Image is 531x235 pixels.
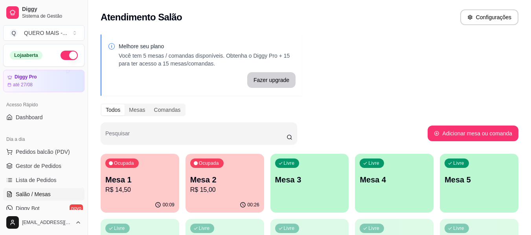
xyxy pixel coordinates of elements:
div: Mesas [125,104,149,115]
div: Todos [101,104,125,115]
button: LivreMesa 4 [355,154,434,213]
article: Diggy Pro [15,74,37,80]
button: Configurações [460,9,518,25]
p: Livre [368,225,379,231]
a: Diggy Botnovo [3,202,85,215]
button: OcupadaMesa 2R$ 15,0000:26 [186,154,264,213]
span: Sistema de Gestão [22,13,81,19]
p: Livre [114,225,125,231]
button: Fazer upgrade [247,72,296,88]
p: R$ 14,50 [105,185,175,195]
p: Mesa 2 [190,174,259,185]
p: Mesa 3 [275,174,344,185]
span: [EMAIL_ADDRESS][DOMAIN_NAME] [22,219,72,226]
p: Livre [284,225,295,231]
div: Acesso Rápido [3,98,85,111]
input: Pesquisar [105,133,287,140]
div: QUERO MAIS - ... [24,29,67,37]
span: Dashboard [16,113,43,121]
p: Livre [199,225,210,231]
button: Select a team [3,25,85,41]
p: Livre [453,160,464,166]
span: Salão / Mesas [16,190,51,198]
p: Mesa 1 [105,174,175,185]
button: [EMAIL_ADDRESS][DOMAIN_NAME] [3,213,85,232]
button: Pedidos balcão (PDV) [3,146,85,158]
a: DiggySistema de Gestão [3,3,85,22]
p: 00:09 [163,202,175,208]
p: Melhore seu plano [119,42,296,50]
button: LivreMesa 5 [440,154,518,213]
span: Gestor de Pedidos [16,162,61,170]
h2: Atendimento Salão [101,11,182,24]
p: 00:26 [248,202,259,208]
a: Gestor de Pedidos [3,160,85,172]
a: Dashboard [3,111,85,124]
span: Diggy [22,6,81,13]
span: Q [10,29,18,37]
a: Salão / Mesas [3,188,85,200]
button: OcupadaMesa 1R$ 14,5000:09 [101,154,179,213]
button: LivreMesa 3 [270,154,349,213]
button: Alterar Status [61,51,78,60]
article: até 27/08 [13,82,33,88]
a: Diggy Proaté 27/08 [3,70,85,92]
a: Lista de Pedidos [3,174,85,186]
div: Dia a dia [3,133,85,146]
button: Adicionar mesa ou comanda [428,126,518,141]
p: Mesa 5 [445,174,514,185]
div: Comandas [150,104,185,115]
span: Lista de Pedidos [16,176,57,184]
span: Pedidos balcão (PDV) [16,148,70,156]
div: Loja aberta [10,51,42,60]
p: Livre [453,225,464,231]
p: Livre [368,160,379,166]
p: R$ 15,00 [190,185,259,195]
p: Você tem 5 mesas / comandas disponíveis. Obtenha o Diggy Pro + 15 para ter acesso a 15 mesas/coma... [119,52,296,67]
p: Ocupada [199,160,219,166]
p: Ocupada [114,160,134,166]
p: Mesa 4 [360,174,429,185]
p: Livre [284,160,295,166]
span: Diggy Bot [16,204,40,212]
